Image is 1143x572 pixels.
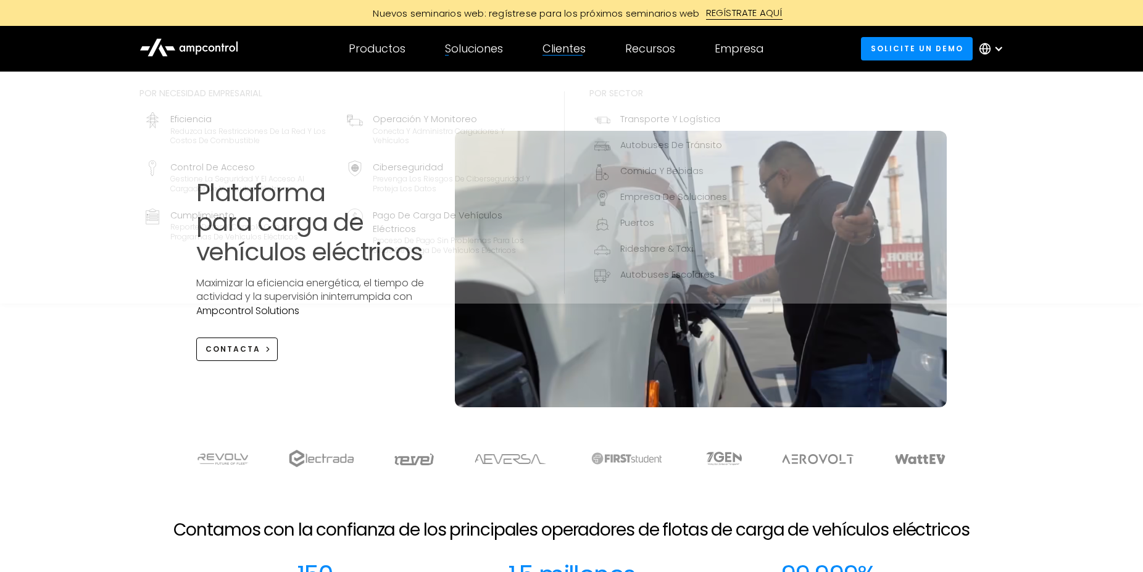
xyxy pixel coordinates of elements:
img: Aerovolt Logo [781,454,855,464]
div: Recursos [625,42,675,56]
div: Empresa [715,42,763,56]
a: Puertos [589,211,732,237]
a: Autobuses escolares [589,263,732,289]
a: Control de accesoGestione la seguridad y el acceso al cargador de vehículos eléctricos [139,155,337,199]
div: Prevenga los riesgos de ciberseguridad y proteja los datos [373,174,534,193]
div: Conecta y administra cargadores y vehículos [373,126,534,146]
div: Cumplimiento [170,209,332,222]
a: Autobuses de tránsito [589,133,732,159]
div: Empresa de soluciones [620,190,727,204]
a: Rideshare & Taxi [589,237,732,263]
div: Rideshare & Taxi [620,242,693,255]
div: Por sector [589,86,732,100]
a: EficienciaReduzca las restricciones de la red y los costos de combustible [139,107,337,151]
h2: Contamos con la confianza de los principales operadores de flotas de carga de vehículos eléctricos [173,520,969,541]
div: Reporte datos y cumpla con los programas de vehículos eléctricos [170,222,332,241]
a: Transporte y logística [589,107,732,133]
div: Productos [349,42,405,56]
div: Proceso de pago sin problemas para los sitios de carga de vehículos eléctricos [373,236,534,255]
div: Por necesidad empresarial [139,86,539,100]
a: Comida y bebidas [589,159,732,185]
div: Eficiencia [170,112,332,126]
div: Operación y monitoreo [373,112,534,126]
div: Autobuses de tránsito [620,138,722,152]
a: CONTACTA [196,338,278,360]
a: CumplimientoReporte datos y cumpla con los programas de vehículos eléctricos [139,204,337,260]
div: Soluciones [445,42,503,56]
div: Control de acceso [170,160,332,174]
div: Gestione la seguridad y el acceso al cargador de vehículos eléctricos [170,174,332,193]
div: Puertos [620,216,654,230]
img: electrada logo [289,450,354,467]
div: Ciberseguridad [373,160,534,174]
div: Reduzca las restricciones de la red y los costos de combustible [170,126,332,146]
a: Nuevos seminarios web: regístrese para los próximos seminarios webREGÍSTRATE AQUÍ [294,6,849,20]
div: CONTACTA [206,344,260,355]
a: Pago de carga de vehículos eléctricosProceso de pago sin problemas para los sitios de carga de ve... [342,204,539,260]
a: Empresa de soluciones [589,185,732,211]
img: WattEV logo [894,454,946,464]
div: Comida y bebidas [620,164,704,178]
div: Clientes [542,42,586,56]
a: CiberseguridadPrevenga los riesgos de ciberseguridad y proteja los datos [342,155,539,199]
a: Operación y monitoreoConecta y administra cargadores y vehículos [342,107,539,151]
div: Autobuses escolares [620,268,715,281]
div: Transporte y logística [620,112,720,126]
div: Nuevos seminarios web: regístrese para los próximos seminarios web [360,7,705,20]
div: Pago de carga de vehículos eléctricos [373,209,534,236]
a: Solicite un demo [861,37,973,60]
div: REGÍSTRATE AQUÍ [706,6,783,20]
